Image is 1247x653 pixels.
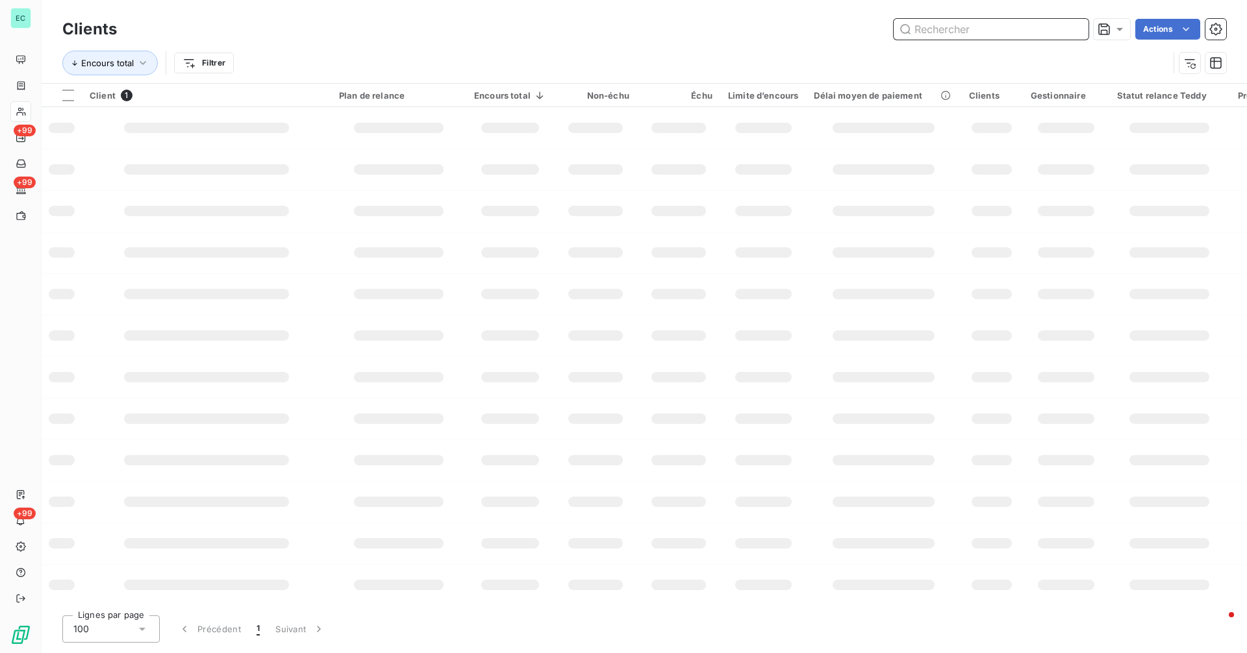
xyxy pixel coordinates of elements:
[339,90,459,101] div: Plan de relance
[14,177,36,188] span: +99
[14,508,36,519] span: +99
[268,615,333,643] button: Suivant
[73,622,89,635] span: 100
[728,90,798,101] div: Limite d’encours
[1203,609,1234,640] iframe: Intercom live chat
[249,615,268,643] button: 1
[474,90,546,101] div: Encours total
[1031,90,1102,101] div: Gestionnaire
[10,8,31,29] div: EC
[257,622,260,635] span: 1
[81,58,134,68] span: Encours total
[894,19,1089,40] input: Rechercher
[14,125,36,136] span: +99
[969,90,1015,101] div: Clients
[170,615,249,643] button: Précédent
[645,90,712,101] div: Échu
[90,90,116,101] span: Client
[62,18,117,41] h3: Clients
[1135,19,1200,40] button: Actions
[1117,90,1222,101] div: Statut relance Teddy
[814,90,953,101] div: Délai moyen de paiement
[174,53,234,73] button: Filtrer
[10,624,31,645] img: Logo LeanPay
[562,90,629,101] div: Non-échu
[121,90,132,101] span: 1
[62,51,158,75] button: Encours total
